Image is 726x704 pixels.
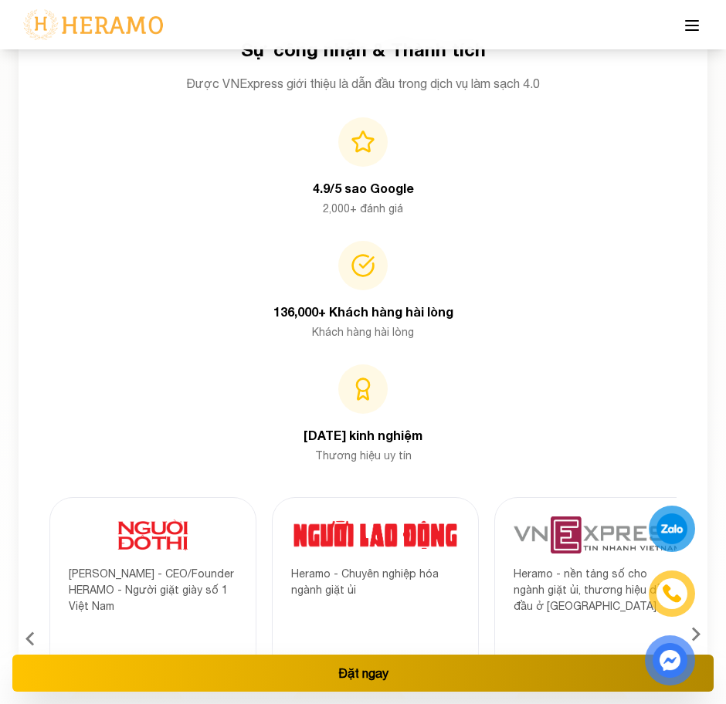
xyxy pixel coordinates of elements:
[19,8,168,41] img: logo-with-text.png
[514,516,682,553] img: 9.png
[43,426,683,445] h4: [DATE] kinh nghiệm
[43,37,683,62] h3: Sự công nhận & Thành tích
[291,566,460,651] div: Heramo - Chuyên nghiệp hóa ngành giặt ủi
[43,179,683,198] h4: 4.9/5 sao Google
[69,516,237,553] img: 11.png
[291,516,460,553] img: 10.png
[663,585,680,602] img: phone-icon
[43,303,683,321] h4: 136,000+ Khách hàng hài lòng
[69,566,237,651] div: [PERSON_NAME] - CEO/Founder HERAMO - Người giặt giày số 1 Việt Nam
[43,448,683,463] p: Thương hiệu uy tín
[514,566,682,651] div: Heramo - nền tảng số cho ngành giặt ủi, thương hiệu dẫn đầu ở [GEOGRAPHIC_DATA]
[43,74,683,93] p: Được VNExpress giới thiệu là dẫn đầu trong dịch vụ làm sạch 4.0
[651,573,693,614] a: phone-icon
[43,324,683,340] p: Khách hàng hài lòng
[12,655,714,692] button: Đặt ngay
[43,201,683,216] p: 2,000+ đánh giá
